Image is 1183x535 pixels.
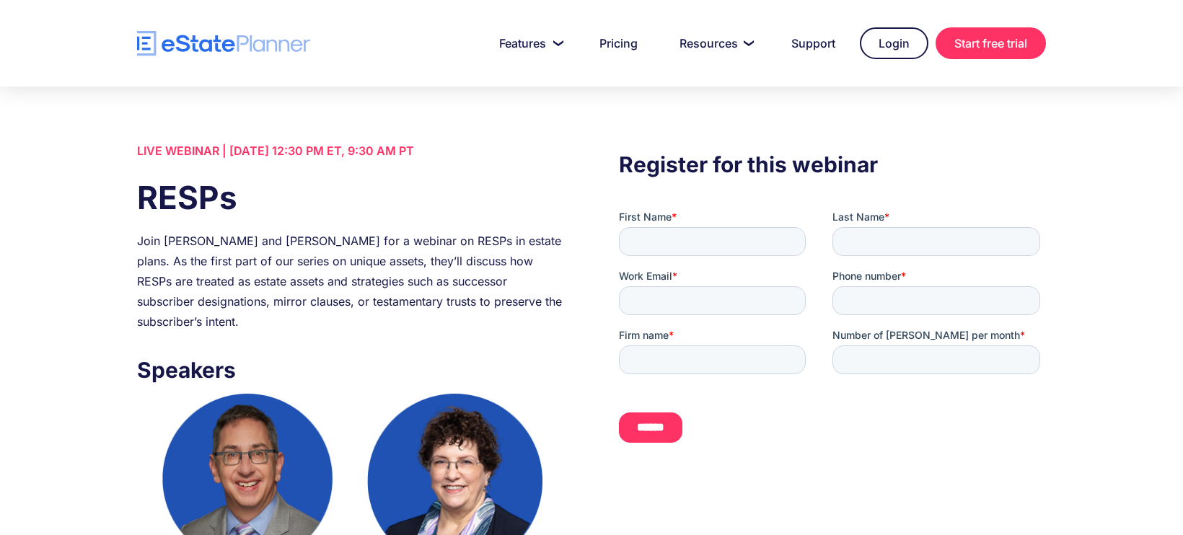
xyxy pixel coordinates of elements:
a: home [137,31,310,56]
a: Start free trial [936,27,1046,59]
div: Join [PERSON_NAME] and [PERSON_NAME] for a webinar on RESPs in estate plans. As the first part of... [137,231,564,332]
a: Pricing [582,29,655,58]
a: Features [482,29,575,58]
h3: Register for this webinar [619,148,1046,181]
a: Resources [662,29,767,58]
div: LIVE WEBINAR | [DATE] 12:30 PM ET, 9:30 AM PT [137,141,564,161]
h1: RESPs [137,175,564,220]
a: Login [860,27,928,59]
iframe: Form 0 [619,210,1046,468]
h3: Speakers [137,353,564,386]
a: Support [774,29,853,58]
